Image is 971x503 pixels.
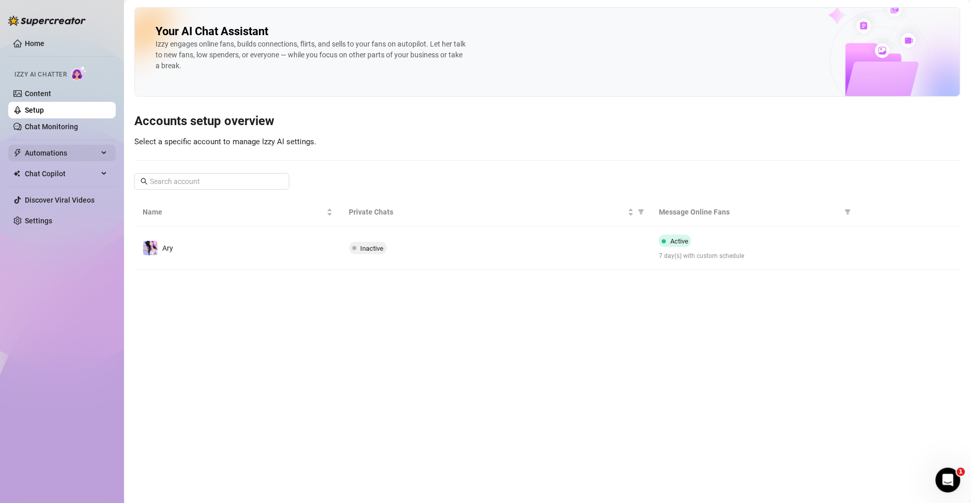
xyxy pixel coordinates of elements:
[156,24,268,39] h2: Your AI Chat Assistant
[156,39,466,71] div: Izzy engages online fans, builds connections, flirts, and sells to your fans on autopilot. Let he...
[25,39,44,48] a: Home
[25,123,78,131] a: Chat Monitoring
[636,204,646,220] span: filter
[134,137,316,146] span: Select a specific account to manage Izzy AI settings.
[13,149,22,157] span: thunderbolt
[150,176,275,187] input: Search account
[71,66,87,81] img: AI Chatter
[957,468,965,476] span: 1
[25,89,51,98] a: Content
[25,165,98,182] span: Chat Copilot
[25,106,44,114] a: Setup
[670,237,688,245] span: Active
[349,206,626,218] span: Private Chats
[8,16,86,26] img: logo-BBDzfeDw.svg
[162,244,173,252] span: Ary
[25,196,95,204] a: Discover Viral Videos
[845,209,851,215] span: filter
[341,198,651,226] th: Private Chats
[936,468,961,493] iframe: Intercom live chat
[659,206,841,218] span: Message Online Fans
[141,178,148,185] span: search
[134,198,341,226] th: Name
[25,145,98,161] span: Automations
[638,209,644,215] span: filter
[14,70,67,80] span: Izzy AI Chatter
[143,241,158,255] img: Ary
[13,170,20,177] img: Chat Copilot
[143,206,325,218] span: Name
[843,204,853,220] span: filter
[134,113,961,130] h3: Accounts setup overview
[25,217,52,225] a: Settings
[361,245,384,252] span: Inactive
[659,251,849,261] span: 7 day(s) with custom schedule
